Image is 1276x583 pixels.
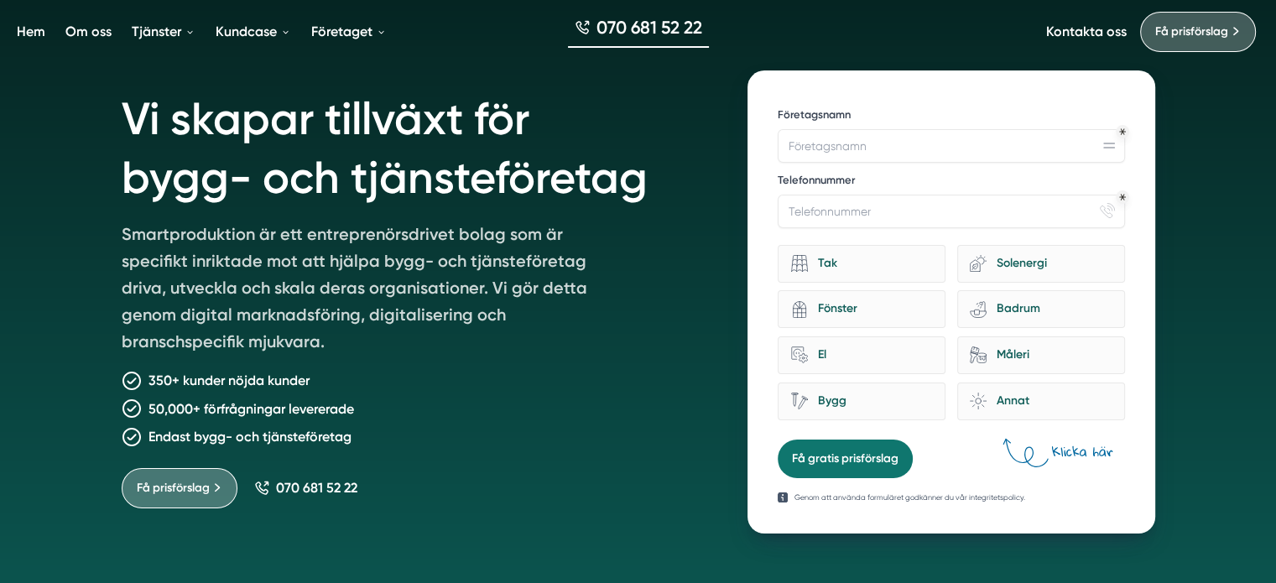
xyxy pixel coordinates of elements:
[1119,128,1126,135] div: Obligatoriskt
[778,173,1124,191] label: Telefonnummer
[212,10,294,53] a: Kundcase
[254,480,357,496] a: 070 681 52 22
[1119,194,1126,200] div: Obligatoriskt
[148,426,352,447] p: Endast bygg- och tjänsteföretag
[13,10,49,53] a: Hem
[778,129,1124,163] input: Företagsnamn
[778,195,1124,228] input: Telefonnummer
[1046,23,1127,39] a: Kontakta oss
[128,10,199,53] a: Tjänster
[778,440,913,478] button: Få gratis prisförslag
[148,398,354,419] p: 50,000+ förfrågningar levererade
[122,221,605,362] p: Smartproduktion är ett entreprenörsdrivet bolag som är specifikt inriktade mot att hjälpa bygg- o...
[137,479,210,497] span: Få prisförslag
[308,10,390,53] a: Företaget
[122,468,237,508] a: Få prisförslag
[778,107,1124,126] label: Företagsnamn
[596,15,702,39] span: 070 681 52 22
[1155,23,1228,41] span: Få prisförslag
[148,370,310,391] p: 350+ kunder nöjda kunder
[568,15,709,48] a: 070 681 52 22
[62,10,115,53] a: Om oss
[794,492,1025,503] p: Genom att använda formuläret godkänner du vår integritetspolicy.
[276,480,357,496] span: 070 681 52 22
[1140,12,1256,52] a: Få prisförslag
[122,70,708,221] h1: Vi skapar tillväxt för bygg- och tjänsteföretag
